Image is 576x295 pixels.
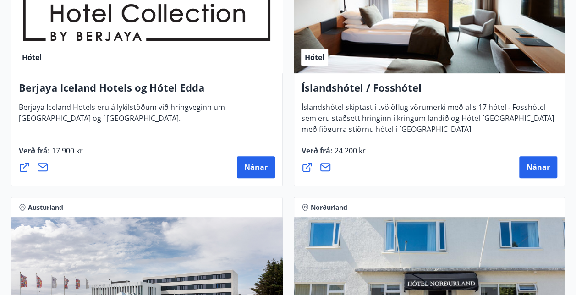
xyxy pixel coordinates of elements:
[311,203,347,212] span: Norðurland
[19,81,275,102] h4: Berjaya Iceland Hotels og Hótel Edda
[302,81,558,102] h4: Íslandshótel / Fosshótel
[519,156,557,178] button: Nánar
[302,146,368,163] span: Verð frá :
[302,102,554,142] span: Íslandshótel skiptast í tvö öflug vörumerki með alls 17 hótel - Fosshótel sem eru staðsett hringi...
[244,162,268,172] span: Nánar
[22,52,42,62] span: Hótel
[19,146,85,163] span: Verð frá :
[527,162,550,172] span: Nánar
[28,203,63,212] span: Austurland
[333,146,368,156] span: 24.200 kr.
[50,146,85,156] span: 17.900 kr.
[237,156,275,178] button: Nánar
[305,52,324,62] span: Hótel
[19,102,225,131] span: Berjaya Iceland Hotels eru á lykilstöðum við hringveginn um [GEOGRAPHIC_DATA] og í [GEOGRAPHIC_DA...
